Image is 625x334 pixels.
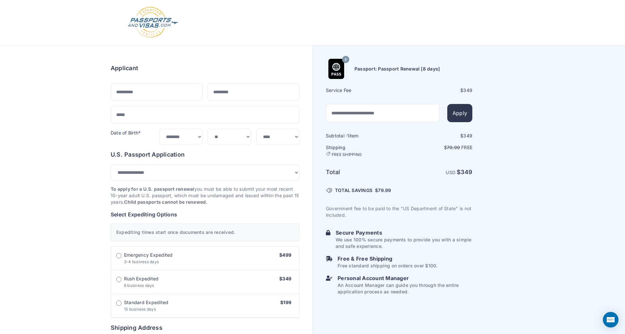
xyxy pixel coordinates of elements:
[463,133,472,138] span: 349
[111,211,299,218] h6: Select Expediting Options
[446,170,455,175] span: USD
[111,130,141,135] label: Date of Birth*
[124,252,173,258] span: Emergency Expedited
[111,150,299,159] h6: U.S. Passport Application
[378,187,391,193] span: 79.99
[326,87,398,94] h6: Service Fee
[338,263,437,269] p: Free standard shipping on orders over $100.
[111,323,299,332] h6: Shipping Address
[463,87,472,93] span: 349
[279,252,291,258] span: $499
[326,144,398,157] h6: Shipping
[461,145,472,150] span: Free
[336,229,472,237] h6: Secure Payments
[447,145,460,150] span: 79.99
[338,255,437,263] h6: Free & Free Shipping
[347,133,349,138] span: 1
[326,205,472,218] p: Government fee to be paid to the "US Department of State" is not included.
[336,237,472,250] p: We use 100% secure payments to provide you with a simple and safe experience.
[279,276,291,281] span: $349
[345,56,347,64] span: 8
[354,66,440,72] h6: Passport: Passport Renewal [8 days]
[338,274,472,282] h6: Personal Account Manager
[111,186,194,192] strong: To apply for a U.S. passport renewal
[124,199,207,205] strong: Child passports cannot be renewed.
[111,224,299,241] div: Expediting times start once documents are received.
[447,104,472,122] button: Apply
[280,300,291,305] span: $199
[400,87,472,94] div: $
[326,168,398,177] h6: Total
[124,259,159,264] span: 3-4 business days
[124,307,156,312] span: 15 business days
[127,6,179,39] img: Logo
[338,282,472,295] p: An Account Manager can guide you through the entire application process as needed.
[375,187,391,194] span: $
[124,283,154,288] span: 8 business days
[400,144,472,151] p: $
[124,299,168,306] span: Standard Expedited
[332,152,362,157] span: FREE SHIPPING
[111,186,299,205] p: you must be able to submit your most recent 10-year adult U.S. passport, which must be undamaged ...
[335,187,372,194] span: TOTAL SAVINGS
[461,169,472,175] span: 349
[603,312,618,328] div: Open Intercom Messenger
[326,59,346,79] img: Product Name
[326,133,398,139] h6: Subtotal · item
[400,133,472,139] div: $
[111,64,138,73] h6: Applicant
[124,276,159,282] span: Rush Expedited
[457,169,472,175] strong: $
